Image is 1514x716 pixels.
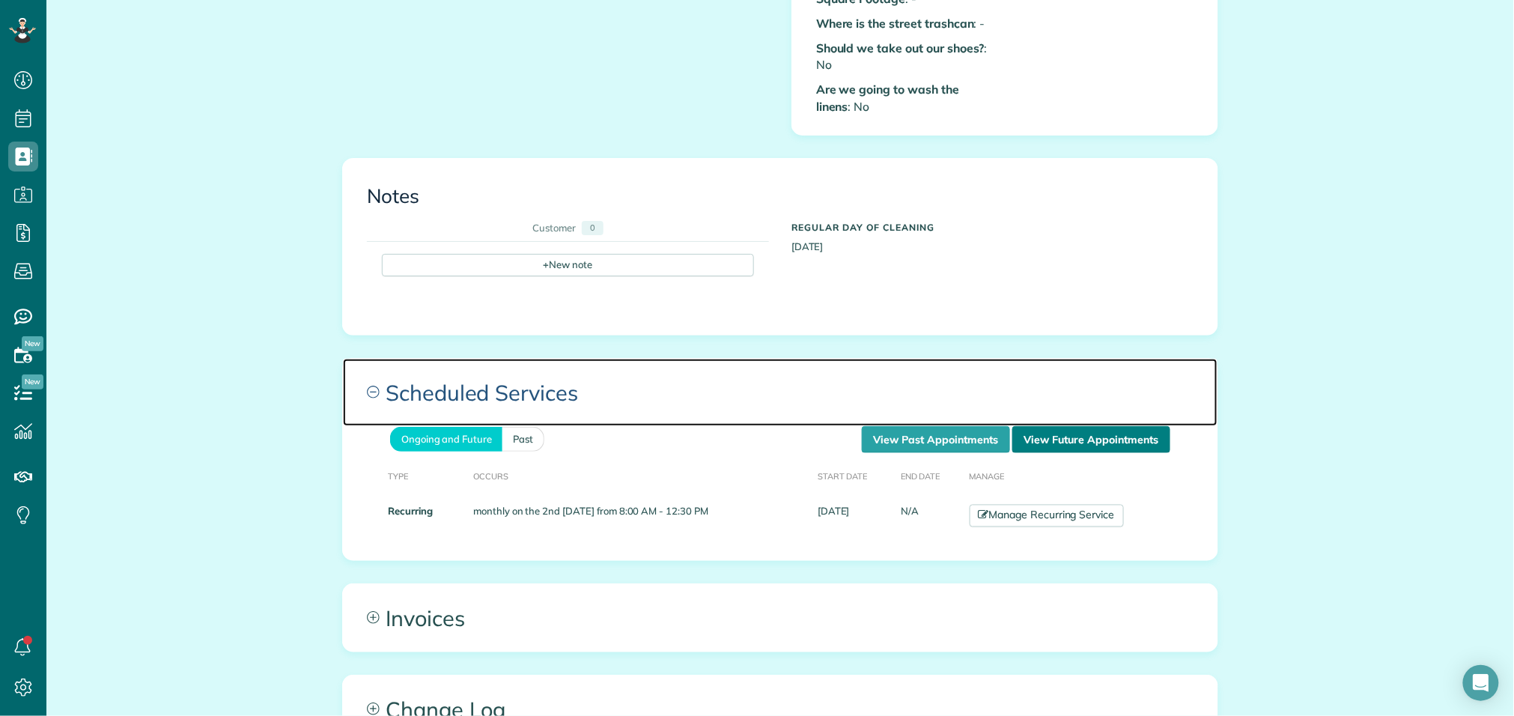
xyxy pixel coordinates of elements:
td: [DATE] [812,499,895,533]
a: View Past Appointments [862,426,1010,453]
div: 0 [582,221,604,235]
p: : No [816,40,994,74]
p: : No [816,81,994,115]
a: Scheduled Services [343,359,1217,426]
h5: Regular day of cleaning [791,222,1194,232]
a: Manage Recurring Service [970,505,1124,527]
th: Type [365,453,467,499]
b: Are we going to wash the linens [816,82,959,114]
th: Manage [964,453,1195,499]
td: N/A [895,499,964,533]
span: New [22,374,43,389]
div: Open Intercom Messenger [1463,665,1499,701]
h3: Notes [367,186,1194,207]
b: Should we take out our shoes? [816,40,985,55]
div: Customer [532,221,576,235]
a: View Future Appointments [1012,426,1170,453]
span: New [22,336,43,351]
td: monthly on the 2nd [DATE] from 8:00 AM - 12:30 PM [467,499,812,533]
p: : - [816,15,994,32]
b: Where is the street trashcan [816,16,974,31]
a: Past [502,427,544,452]
div: New note [382,254,754,276]
th: Occurs [467,453,812,499]
a: Ongoing and Future [390,427,502,452]
div: [DATE] [780,215,1205,254]
a: Invoices [343,584,1217,652]
th: End Date [895,453,964,499]
span: + [544,258,550,271]
strong: Recurring [388,506,433,518]
th: Start Date [812,453,895,499]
